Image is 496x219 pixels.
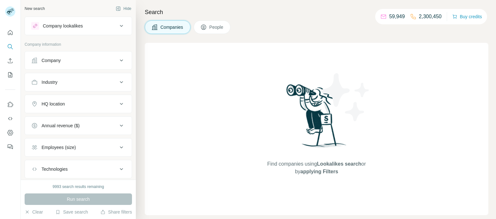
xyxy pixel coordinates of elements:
[300,169,338,174] span: applying Filters
[25,161,132,177] button: Technologies
[100,209,132,215] button: Share filters
[42,79,58,85] div: Industry
[25,6,45,12] div: New search
[25,118,132,133] button: Annual revenue ($)
[317,68,374,126] img: Surfe Illustration - Stars
[265,160,368,176] span: Find companies using or by
[419,13,442,20] p: 2,300,450
[5,99,15,110] button: Use Surfe on LinkedIn
[25,18,132,34] button: Company lookalikes
[25,140,132,155] button: Employees (size)
[42,57,61,64] div: Company
[111,4,136,13] button: Hide
[42,166,68,172] div: Technologies
[283,82,350,154] img: Surfe Illustration - Woman searching with binoculars
[5,113,15,124] button: Use Surfe API
[160,24,184,30] span: Companies
[25,209,43,215] button: Clear
[5,41,15,52] button: Search
[5,55,15,66] button: Enrich CSV
[42,122,80,129] div: Annual revenue ($)
[317,161,361,167] span: Lookalikes search
[389,13,405,20] p: 59,949
[209,24,224,30] span: People
[25,42,132,47] p: Company information
[5,141,15,153] button: Feedback
[452,12,482,21] button: Buy credits
[43,23,83,29] div: Company lookalikes
[25,74,132,90] button: Industry
[53,184,104,190] div: 9993 search results remaining
[42,144,76,151] div: Employees (size)
[25,96,132,112] button: HQ location
[25,53,132,68] button: Company
[42,101,65,107] div: HQ location
[5,69,15,81] button: My lists
[5,127,15,138] button: Dashboard
[55,209,88,215] button: Save search
[5,27,15,38] button: Quick start
[145,8,488,17] h4: Search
